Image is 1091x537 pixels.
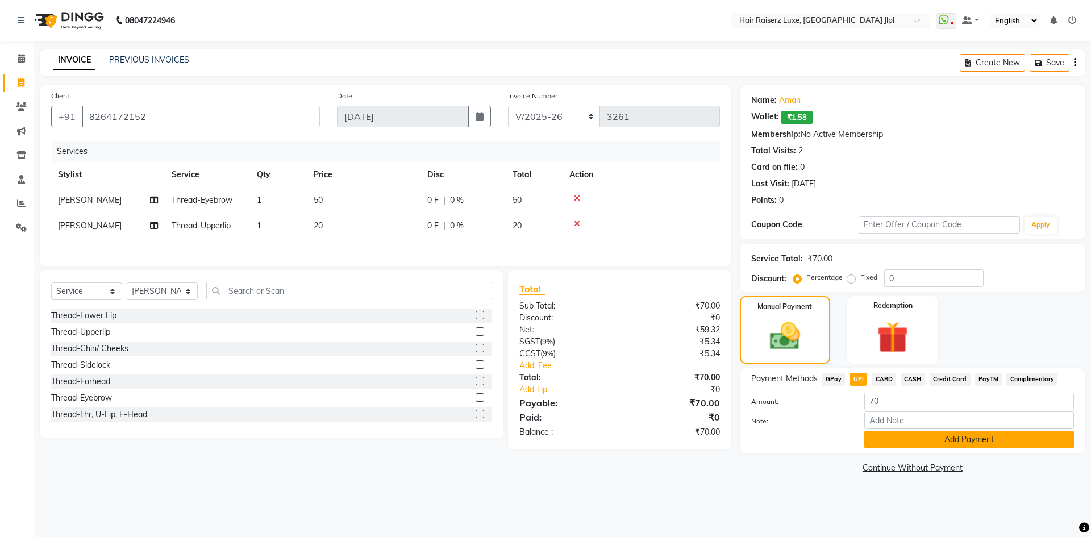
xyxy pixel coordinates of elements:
span: SGST [519,336,540,347]
th: Total [506,162,563,188]
span: 0 % [450,194,464,206]
div: Thread-Lower Lip [51,310,116,322]
span: | [443,220,445,232]
div: ( ) [511,336,619,348]
img: _gift.svg [867,318,918,357]
span: ₹1.58 [781,111,813,124]
span: 9% [543,349,553,358]
th: Action [563,162,720,188]
span: | [443,194,445,206]
span: 50 [314,195,323,205]
div: ₹0 [619,410,728,424]
button: Create New [960,54,1025,72]
th: Disc [420,162,506,188]
div: Thread-Upperlip [51,326,110,338]
div: [DATE] [792,178,816,190]
input: Search by Name/Mobile/Email/Code [82,106,320,127]
span: GPay [822,373,846,386]
div: ₹5.34 [619,336,728,348]
img: _cash.svg [760,319,810,353]
span: PayTM [975,373,1002,386]
th: Price [307,162,420,188]
img: logo [29,5,107,36]
span: 0 F [427,220,439,232]
div: Membership: [751,128,801,140]
label: Date [337,91,352,101]
label: Manual Payment [757,302,812,312]
label: Invoice Number [508,91,557,101]
div: Balance : [511,426,619,438]
a: Add Tip [511,384,638,396]
div: Last Visit: [751,178,789,190]
button: Save [1030,54,1069,72]
div: 0 [779,194,784,206]
span: 20 [314,220,323,231]
span: Payment Methods [751,373,818,385]
span: Complimentary [1006,373,1057,386]
span: Thread-Upperlip [172,220,231,231]
div: Paid: [511,410,619,424]
div: Thread-Sidelock [51,359,110,371]
span: Credit Card [930,373,971,386]
div: Discount: [511,312,619,324]
span: 50 [513,195,522,205]
div: Total Visits: [751,145,796,157]
div: ₹0 [638,384,728,396]
a: PREVIOUS INVOICES [109,55,189,65]
div: Payable: [511,396,619,410]
div: 0 [800,161,805,173]
a: Aman [779,94,801,106]
span: UPI [850,373,867,386]
span: 0 % [450,220,464,232]
span: [PERSON_NAME] [58,195,122,205]
span: 1 [257,195,261,205]
div: Wallet: [751,111,779,124]
label: Note: [743,416,856,426]
div: Thread-Thr, U-Lip, F-Head [51,409,147,421]
div: Services [52,141,728,162]
div: ₹5.34 [619,348,728,360]
div: ₹0 [619,312,728,324]
label: Fixed [860,272,877,282]
div: Discount: [751,273,786,285]
th: Qty [250,162,307,188]
div: Name: [751,94,777,106]
b: 08047224946 [125,5,175,36]
label: Redemption [873,301,913,311]
div: ₹70.00 [619,300,728,312]
div: No Active Membership [751,128,1074,140]
input: Enter Offer / Coupon Code [859,216,1020,234]
label: Client [51,91,69,101]
span: Total [519,283,545,295]
div: 2 [798,145,803,157]
input: Search or Scan [206,282,492,299]
a: Continue Without Payment [742,462,1083,474]
div: Service Total: [751,253,803,265]
div: ₹70.00 [619,396,728,410]
div: Points: [751,194,777,206]
label: Amount: [743,397,856,407]
span: 9% [542,337,553,346]
input: Add Note [864,411,1074,429]
div: ( ) [511,348,619,360]
div: Thread-Eyebrow [51,392,112,404]
button: Add Payment [864,431,1074,448]
span: 1 [257,220,261,231]
th: Service [165,162,250,188]
input: Amount [864,393,1074,410]
div: Total: [511,372,619,384]
div: Thread-Chin/ Cheeks [51,343,128,355]
span: [PERSON_NAME] [58,220,122,231]
span: Thread-Eyebrow [172,195,232,205]
div: Net: [511,324,619,336]
div: ₹70.00 [619,372,728,384]
span: CGST [519,348,540,359]
span: 20 [513,220,522,231]
a: Add. Fee [511,360,728,372]
a: INVOICE [53,50,95,70]
label: Percentage [806,272,843,282]
span: CASH [901,373,925,386]
span: CARD [872,373,896,386]
div: Card on file: [751,161,798,173]
span: 0 F [427,194,439,206]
